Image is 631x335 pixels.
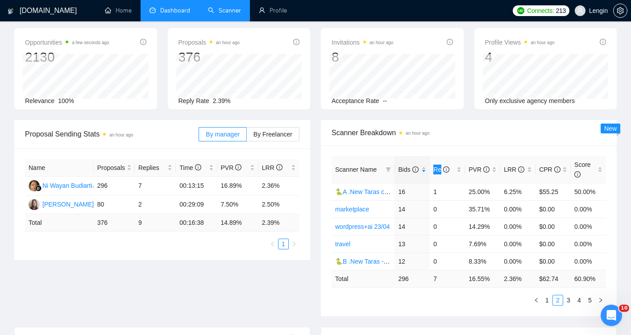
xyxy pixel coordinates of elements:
li: Previous Page [267,239,278,249]
a: 2 [553,295,563,305]
td: 0 [430,200,465,218]
a: 3 [564,295,573,305]
span: Invitations [332,37,393,48]
span: Acceptance Rate [332,97,379,104]
button: left [531,295,542,306]
time: a few seconds ago [72,40,109,45]
td: 60.90 % [571,270,606,287]
span: info-circle [518,166,524,173]
a: userProfile [259,7,287,14]
span: Proposals [179,37,240,48]
td: 0.00% [571,200,606,218]
span: Re [433,166,449,173]
img: NB [29,199,40,210]
a: marketplace [335,206,369,213]
time: an hour ago [109,132,133,137]
span: Scanner Name [335,166,377,173]
span: Bids [398,166,418,173]
span: Dashboard [160,7,190,14]
td: 0 [430,252,465,270]
td: 00:13:15 [176,177,217,195]
td: 25.00% [465,183,500,200]
th: Replies [135,159,176,177]
a: 1 [278,239,288,249]
span: 10 [619,305,629,312]
span: Time [179,164,201,171]
span: Relevance [25,97,54,104]
a: searchScanner [208,7,241,14]
td: 6.25% [500,183,536,200]
td: Total [25,214,94,232]
td: $0.00 [536,252,571,270]
span: PVR [469,166,490,173]
td: 1 [430,183,465,200]
td: 12 [394,252,430,270]
td: 8.33% [465,252,500,270]
td: 50.00% [571,183,606,200]
span: info-circle [483,166,490,173]
span: 100% [58,97,74,104]
span: right [291,241,297,247]
a: 🐍A .New Taras call or chat 30%view 0 reply 23/04 [335,188,476,195]
span: PVR [221,164,242,171]
td: 296 [94,177,135,195]
a: 1 [542,295,552,305]
button: left [267,239,278,249]
span: info-circle [447,39,453,45]
span: Score [574,161,591,178]
td: 0.00% [571,235,606,252]
span: right [598,298,603,303]
td: 14.89 % [217,214,258,232]
td: 0.00% [571,252,606,270]
a: wordpress+ai 23/04 [335,223,390,230]
span: dashboard [149,7,156,13]
span: filter [386,167,391,172]
td: 35.71% [465,200,500,218]
span: LRR [504,166,524,173]
span: info-circle [293,39,299,45]
td: 2.36 % [500,270,536,287]
th: Name [25,159,94,177]
td: 7.50% [217,195,258,214]
span: New [604,125,617,132]
td: 14.29% [465,218,500,235]
span: Connects: [527,6,554,16]
th: Proposals [94,159,135,177]
span: By manager [206,131,239,138]
span: Proposal Sending Stats [25,128,199,140]
span: CPR [539,166,560,173]
td: 2 [135,195,176,214]
time: an hour ago [369,40,393,45]
li: 4 [574,295,585,306]
span: info-circle [554,166,560,173]
div: 8 [332,49,393,66]
td: 80 [94,195,135,214]
a: 5 [585,295,595,305]
span: Only exclusive agency members [485,97,575,104]
td: 14 [394,200,430,218]
td: 13 [394,235,430,252]
time: an hour ago [406,131,429,136]
td: 00:29:09 [176,195,217,214]
td: 0.00% [500,218,536,235]
span: Opportunities [25,37,109,48]
div: 376 [179,49,240,66]
span: Profile Views [485,37,555,48]
td: 2.39 % [258,214,299,232]
span: info-circle [600,39,606,45]
td: 0.00% [500,235,536,252]
time: an hour ago [216,40,240,45]
td: $55.25 [536,183,571,200]
span: info-circle [574,171,581,178]
button: right [595,295,606,306]
td: 16 [394,183,430,200]
td: 7.69% [465,235,500,252]
img: gigradar-bm.png [35,185,42,191]
span: Replies [138,163,166,173]
span: -- [383,97,387,104]
td: $ 62.74 [536,270,571,287]
span: Proposals [97,163,125,173]
td: 7 [135,177,176,195]
span: info-circle [276,164,282,170]
div: 2130 [25,49,109,66]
